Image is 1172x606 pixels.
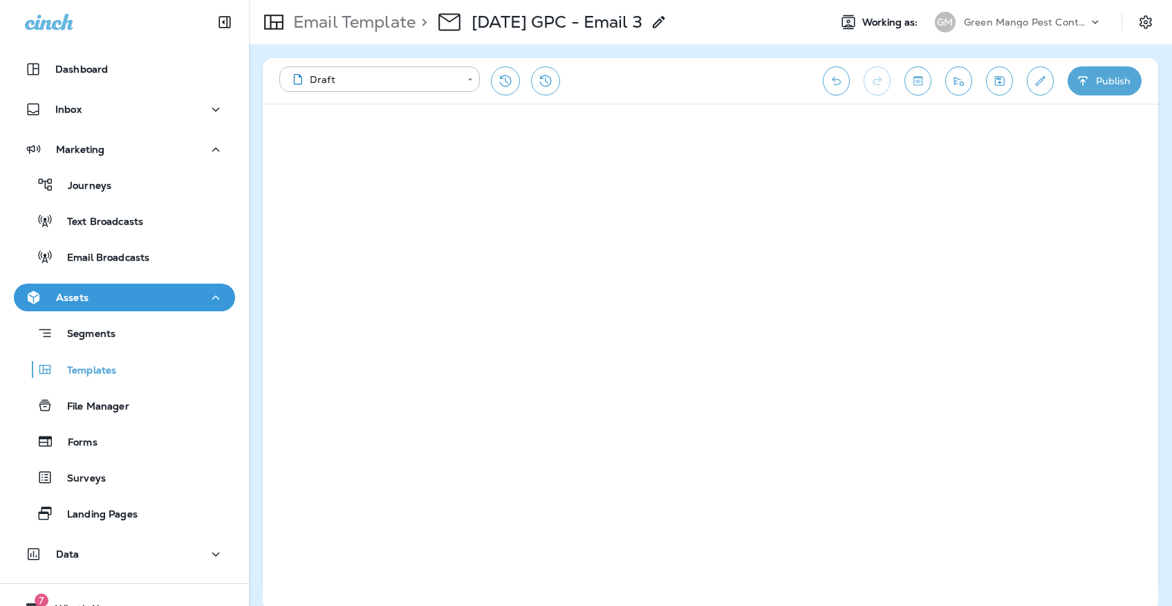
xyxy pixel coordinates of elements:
button: View Changelog [531,66,560,95]
button: Publish [1068,66,1142,95]
div: GM [935,12,956,33]
p: Forms [54,437,97,450]
p: Surveys [53,472,106,486]
p: File Manager [53,401,129,414]
p: Text Broadcasts [53,216,143,229]
p: Email Template [288,12,416,33]
button: Settings [1133,10,1158,35]
button: Edit details [1027,66,1054,95]
button: File Manager [14,391,235,420]
button: Journeys [14,170,235,199]
p: Data [56,549,80,560]
p: > [416,12,427,33]
button: Data [14,540,235,568]
p: Dashboard [55,64,108,75]
p: Marketing [56,144,104,155]
button: Inbox [14,95,235,123]
span: Working as: [862,17,921,28]
p: Email Broadcasts [53,252,149,265]
p: Inbox [55,104,82,115]
button: Undo [823,66,850,95]
button: Text Broadcasts [14,206,235,235]
p: Green Mango Pest Control [964,17,1088,28]
button: Send test email [945,66,972,95]
button: Toggle preview [904,66,931,95]
p: Segments [53,328,115,342]
button: Restore from previous version [491,66,520,95]
p: Assets [56,292,89,303]
button: Surveys [14,463,235,492]
p: Journeys [54,180,111,193]
p: Landing Pages [53,508,138,522]
div: September '25 GPC - Email 3 [472,12,642,33]
button: Dashboard [14,55,235,83]
button: Templates [14,355,235,384]
div: Draft [289,73,458,86]
button: Collapse Sidebar [205,8,244,36]
p: [DATE] GPC - Email 3 [472,12,642,33]
button: Save [986,66,1013,95]
button: Marketing [14,136,235,163]
button: Landing Pages [14,499,235,528]
p: Templates [53,365,116,378]
button: Email Broadcasts [14,242,235,271]
button: Segments [14,318,235,348]
button: Assets [14,284,235,311]
button: Forms [14,427,235,456]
